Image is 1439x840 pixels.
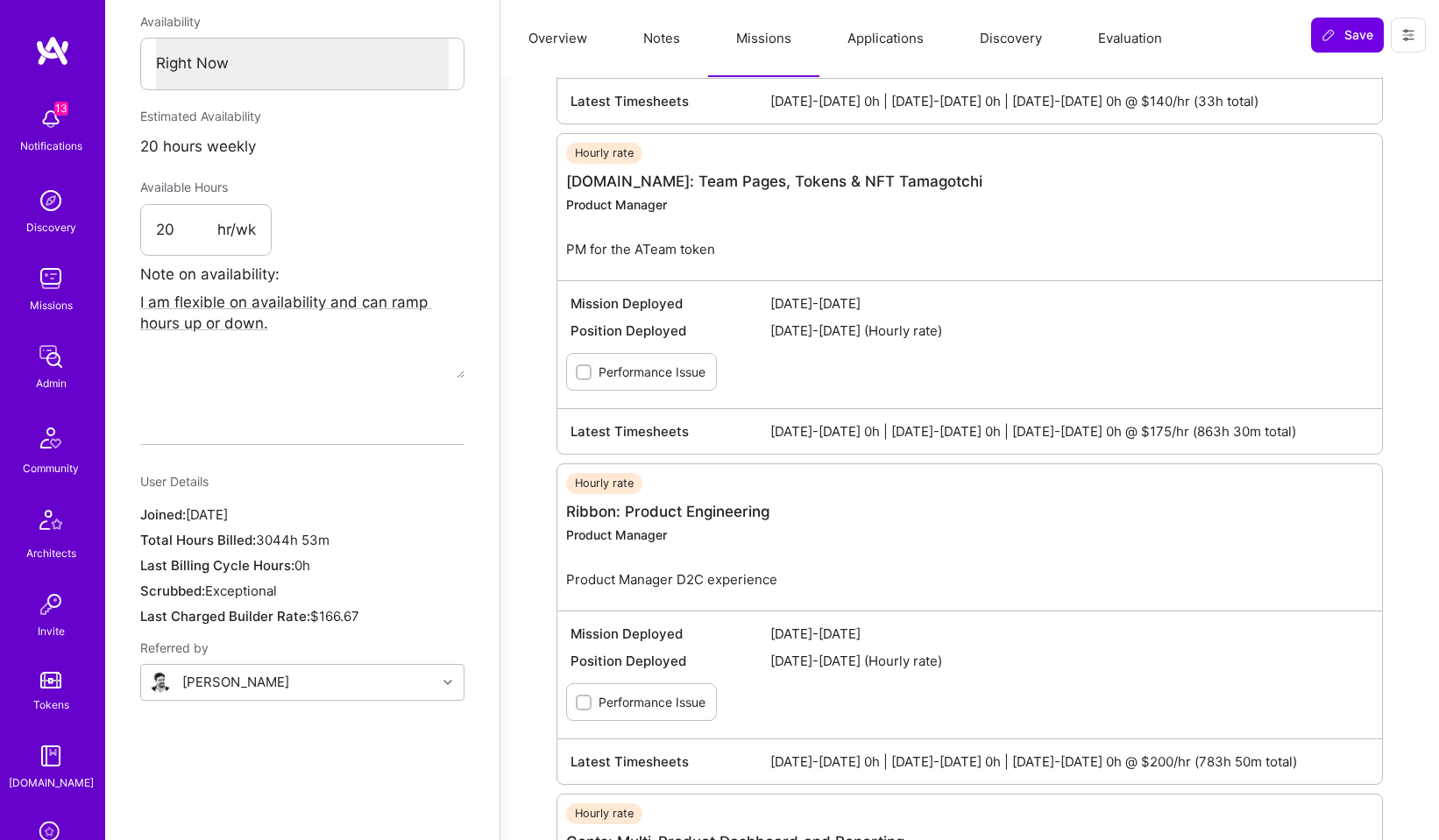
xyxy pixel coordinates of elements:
[770,625,1369,643] span: [DATE]-[DATE]
[566,143,642,164] div: Hourly rate
[571,752,770,771] span: Latest Timesheets
[33,102,68,137] img: bell
[205,582,277,599] span: Exceptional
[566,803,642,824] div: Hourly rate
[140,557,294,574] span: Last Billing Cycle Hours:
[599,693,705,711] label: Performance Issue
[40,672,61,688] img: tokens
[36,374,67,392] div: Admin
[571,92,770,110] span: Latest Timesheets
[571,625,770,643] span: Mission Deployed
[30,417,72,459] img: Community
[140,260,280,289] label: Note on availability:
[35,35,70,67] img: logo
[20,137,82,155] div: Notifications
[30,296,73,314] div: Missions
[140,293,464,378] textarea: I am flexible on availability and can ramp hours up or down.
[770,294,1369,313] span: [DATE]-[DATE]
[23,459,79,477] div: Community
[140,632,464,664] div: Referred by
[566,526,777,543] div: Product Manager
[26,218,76,236] div: Discovery
[770,652,1369,670] span: [DATE]-[DATE] (Hourly rate)
[33,339,68,374] img: admin teamwork
[140,582,205,599] span: Scrubbed:
[217,220,256,241] span: hr/wk
[256,532,330,548] span: 3044h 53m
[443,678,452,687] i: icon Chevron
[9,773,94,792] div: [DOMAIN_NAME]
[33,261,68,296] img: teamwork
[26,544,76,562] div: Architects
[150,672,171,693] img: User Avatar
[566,473,642,494] div: Hourly rate
[33,738,68,773] img: guide book
[770,321,1369,340] span: [DATE]-[DATE] (Hourly rate)
[571,321,770,340] span: Position Deployed
[33,695,69,714] div: Tokens
[30,502,72,544] img: Architects
[33,587,68,622] img: Invite
[770,752,1369,771] span: [DATE]-[DATE] 0h | [DATE]-[DATE] 0h | [DATE]-[DATE] 0h @ $200/hr (783h 50m total)
[1311,18,1384,53] button: Save
[54,102,68,116] span: 13
[182,672,289,693] div: [PERSON_NAME]
[1322,26,1373,44] span: Save
[566,196,982,213] div: Product Manager
[566,503,769,520] a: Ribbon: Product Engineering
[599,363,705,381] label: Performance Issue
[140,101,464,132] div: Estimated Availability
[770,422,1369,441] span: [DATE]-[DATE] 0h | [DATE]-[DATE] 0h | [DATE]-[DATE] 0h @ $175/hr (863h 30m total)
[140,608,310,625] span: Last Charged Builder Rate:
[566,173,982,190] a: [DOMAIN_NAME]: Team Pages, Tokens & NFT Tamagotchi
[294,557,310,574] span: 0h
[33,183,68,218] img: discovery
[566,240,982,258] p: PM for the ATeam token
[140,506,186,523] span: Joined:
[140,172,272,203] div: Available Hours
[566,570,777,589] p: Product Manager D2C experience
[310,608,359,625] span: $166.67
[186,506,228,523] span: [DATE]
[140,466,464,498] div: User Details
[140,132,464,161] div: 20 hours weekly
[571,652,770,670] span: Position Deployed
[770,92,1369,110] span: [DATE]-[DATE] 0h | [DATE]-[DATE] 0h | [DATE]-[DATE] 0h @ $140/hr (33h total)
[140,6,464,38] div: Availability
[140,532,256,548] span: Total Hours Billed:
[571,294,770,313] span: Mission Deployed
[571,422,770,441] span: Latest Timesheets
[156,205,217,256] input: XX
[38,622,65,640] div: Invite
